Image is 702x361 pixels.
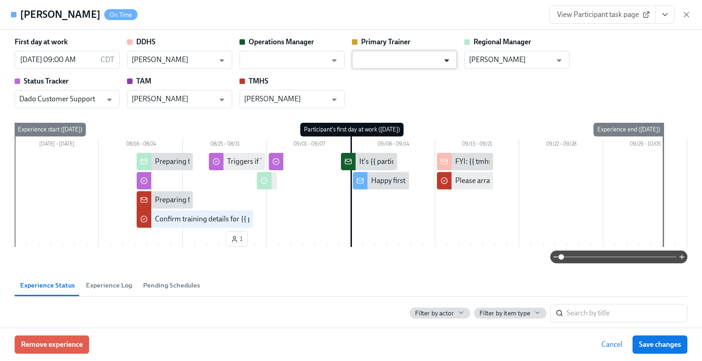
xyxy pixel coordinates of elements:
[300,123,404,136] div: Participant's first day at work ([DATE])
[455,176,668,186] div: Please arrange 30-60-90 day check-ins for {{ participant.fullName }}
[136,77,151,85] strong: TAM
[440,53,454,68] button: Open
[215,93,229,107] button: Open
[155,214,319,224] div: Confirm training details for {{ participant.fullName }}
[215,53,229,68] button: Open
[552,53,566,68] button: Open
[594,123,664,136] div: Experience end ([DATE])
[143,280,200,291] span: Pending Schedules
[227,157,299,167] div: Triggers if TMHS terms
[14,123,86,136] div: Experience start ([DATE])
[155,195,539,205] div: Preparing for {{ participant.fullName }}'s start ({{ participant.startDate | MM/DD/YYYY }}, {{ pa...
[361,37,410,46] strong: Primary Trainer
[633,335,687,354] button: Save changes
[15,139,99,151] div: [DATE] – [DATE]
[557,10,648,19] span: View Participant task page
[155,157,539,167] div: Preparing for {{ participant.fullName }}'s start ({{ participant.startDate | MM/DD/YYYY }}, {{ pa...
[231,235,243,244] span: 1
[409,308,470,319] button: Filter by actor
[15,335,89,354] button: Remove experience
[183,139,267,151] div: 08/25 – 08/31
[20,280,75,291] span: Experience Status
[549,5,656,24] a: View Participant task page
[519,139,603,151] div: 09/22 – 09/28
[249,77,268,85] strong: TMHS
[479,309,530,318] span: Filter by item type
[102,93,117,107] button: Open
[136,37,155,46] strong: DDHS
[351,139,435,151] div: 09/08 – 09/14
[435,139,519,151] div: 09/15 – 09/21
[601,340,622,349] span: Cancel
[595,335,629,354] button: Cancel
[415,309,454,318] span: Filter by actor
[327,93,341,107] button: Open
[639,340,681,349] span: Save changes
[226,231,248,247] button: 1
[99,139,183,151] div: 08/18 – 08/24
[327,53,341,68] button: Open
[359,157,503,167] div: It's {{ participant.fullName }}'s first day [DATE]
[21,340,83,349] span: Remove experience
[603,139,687,151] div: 09/29 – 10/05
[655,5,675,24] button: View task page
[20,8,101,21] h4: [PERSON_NAME]
[567,304,687,322] input: Search by title
[15,37,68,47] label: First day at work
[371,176,420,186] div: Happy first day!
[474,308,547,319] button: Filter by item type
[24,77,69,85] strong: Status Tracker
[267,139,351,151] div: 09/01 – 09/07
[86,280,132,291] span: Experience Log
[473,37,531,46] strong: Regional Manager
[104,11,138,18] span: On Time
[249,37,314,46] strong: Operations Manager
[101,55,114,65] p: CDT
